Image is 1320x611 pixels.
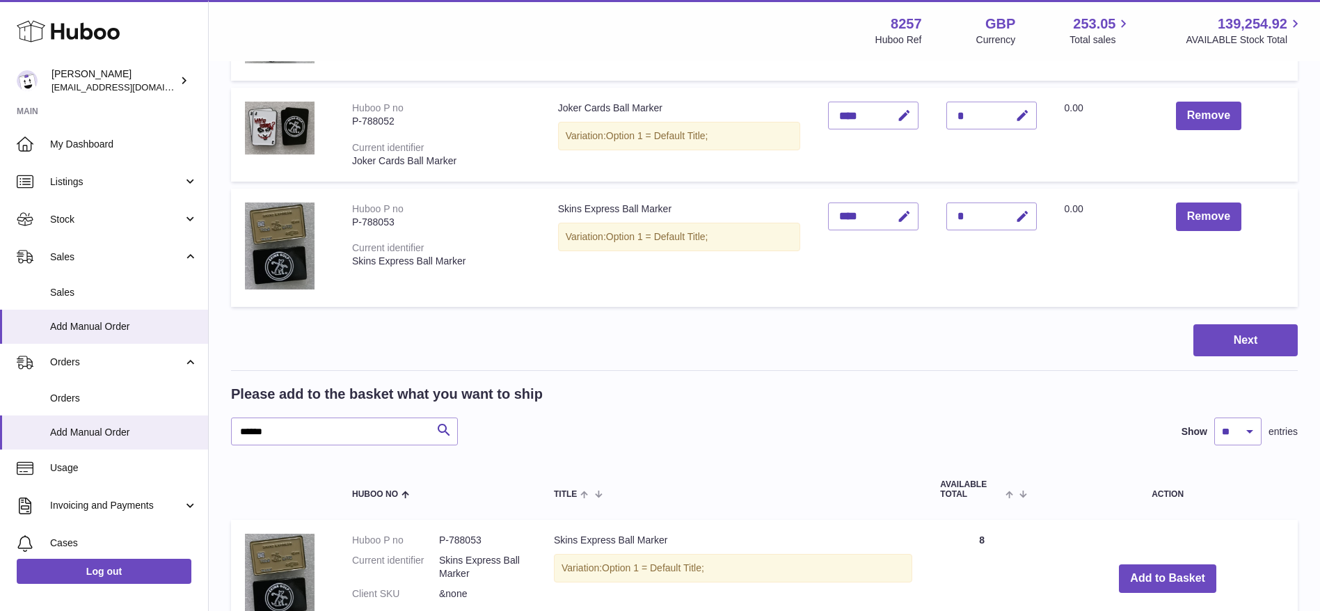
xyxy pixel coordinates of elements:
[1186,33,1303,47] span: AVAILABLE Stock Total
[439,534,526,547] dd: P-788053
[554,490,577,499] span: Title
[17,559,191,584] a: Log out
[50,392,198,405] span: Orders
[352,115,530,128] div: P-788052
[558,223,800,251] div: Variation:
[1073,15,1115,33] span: 253.05
[352,142,424,153] div: Current identifier
[439,554,526,580] dd: Skins Express Ball Marker
[1269,425,1298,438] span: entries
[352,554,439,580] dt: Current identifier
[1176,102,1241,130] button: Remove
[51,81,205,93] span: [EMAIL_ADDRESS][DOMAIN_NAME]
[544,88,814,181] td: Joker Cards Ball Marker
[245,102,315,154] img: Joker Cards Ball Marker
[51,68,177,94] div: [PERSON_NAME]
[352,255,530,268] div: Skins Express Ball Marker
[50,286,198,299] span: Sales
[50,537,198,550] span: Cases
[50,213,183,226] span: Stock
[1069,15,1131,47] a: 253.05 Total sales
[50,461,198,475] span: Usage
[50,356,183,369] span: Orders
[558,122,800,150] div: Variation:
[1193,324,1298,357] button: Next
[1065,203,1083,214] span: 0.00
[1119,564,1216,593] button: Add to Basket
[352,154,530,168] div: Joker Cards Ball Marker
[439,587,526,601] dd: &none
[891,15,922,33] strong: 8257
[940,480,1002,498] span: AVAILABLE Total
[976,33,1016,47] div: Currency
[245,203,315,289] img: Skins Express Ball Marker
[50,320,198,333] span: Add Manual Order
[352,203,404,214] div: Huboo P no
[50,251,183,264] span: Sales
[352,242,424,253] div: Current identifier
[50,175,183,189] span: Listings
[606,231,708,242] span: Option 1 = Default Title;
[1218,15,1287,33] span: 139,254.92
[17,70,38,91] img: internalAdmin-8257@internal.huboo.com
[50,426,198,439] span: Add Manual Order
[1065,102,1083,113] span: 0.00
[352,534,439,547] dt: Huboo P no
[1176,203,1241,231] button: Remove
[352,587,439,601] dt: Client SKU
[1037,466,1298,512] th: Action
[985,15,1015,33] strong: GBP
[544,189,814,307] td: Skins Express Ball Marker
[1069,33,1131,47] span: Total sales
[352,102,404,113] div: Huboo P no
[231,385,543,404] h2: Please add to the basket what you want to ship
[1186,15,1303,47] a: 139,254.92 AVAILABLE Stock Total
[602,562,704,573] span: Option 1 = Default Title;
[875,33,922,47] div: Huboo Ref
[352,490,398,499] span: Huboo no
[606,130,708,141] span: Option 1 = Default Title;
[50,138,198,151] span: My Dashboard
[1182,425,1207,438] label: Show
[50,499,183,512] span: Invoicing and Payments
[554,554,912,582] div: Variation:
[352,216,530,229] div: P-788053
